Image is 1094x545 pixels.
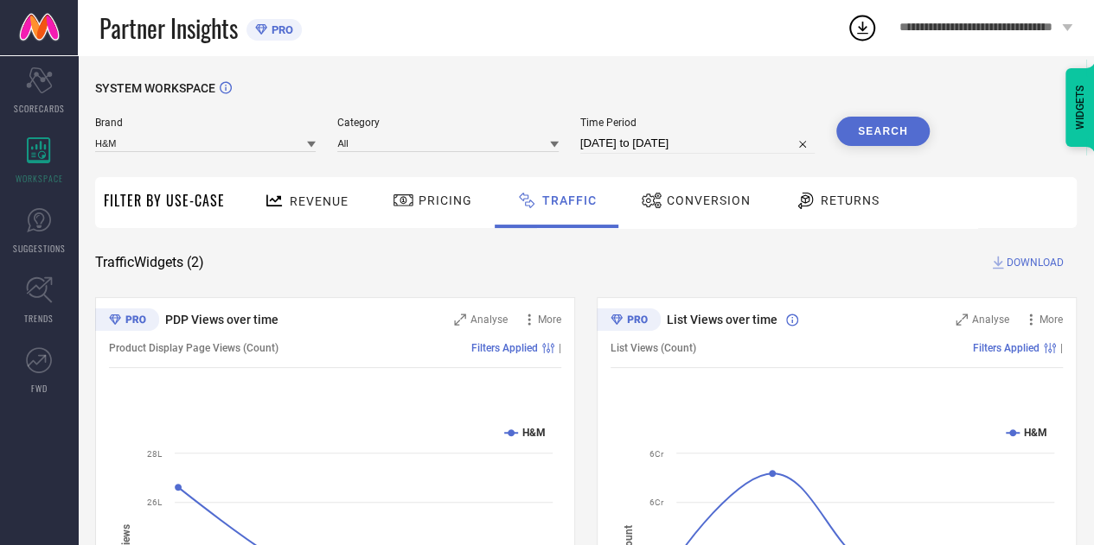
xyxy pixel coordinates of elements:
span: Traffic Widgets ( 2 ) [95,254,204,271]
text: 6Cr [649,449,664,459]
span: Brand [95,117,316,129]
span: Analyse [972,314,1009,326]
span: Time Period [580,117,815,129]
span: Partner Insights [99,10,238,46]
span: Conversion [667,193,751,207]
span: Product Display Page Views (Count) [109,342,278,354]
text: H&M [522,427,546,439]
button: Search [836,117,930,146]
text: 26L [147,497,163,507]
span: Filters Applied [973,342,1040,354]
span: List Views (Count) [611,342,696,354]
div: Premium [95,308,159,334]
span: WORKSPACE [16,172,63,185]
span: PRO [267,23,293,36]
svg: Zoom [454,314,466,326]
span: FWD [31,382,48,395]
div: Premium [597,308,661,334]
text: 28L [147,449,163,459]
span: List Views over time [667,313,777,326]
span: Revenue [290,194,349,208]
span: PDP Views over time [165,313,278,326]
span: | [1060,342,1063,354]
span: Filters Applied [471,342,538,354]
div: Open download list [847,12,878,43]
input: Select time period [580,133,815,154]
span: Pricing [419,193,472,207]
span: SYSTEM WORKSPACE [95,81,215,95]
span: DOWNLOAD [1007,254,1064,271]
span: SUGGESTIONS [13,242,66,255]
span: Returns [821,193,880,207]
text: H&M [1024,427,1047,439]
span: More [1040,314,1063,326]
span: | [559,342,561,354]
span: Filter By Use-Case [104,190,225,211]
span: Traffic [542,193,597,207]
span: Category [337,117,558,129]
span: TRENDS [24,312,54,325]
text: 6Cr [649,497,664,507]
svg: Zoom [956,314,968,326]
span: More [538,314,561,326]
span: SCORECARDS [14,102,65,115]
span: Analyse [470,314,508,326]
